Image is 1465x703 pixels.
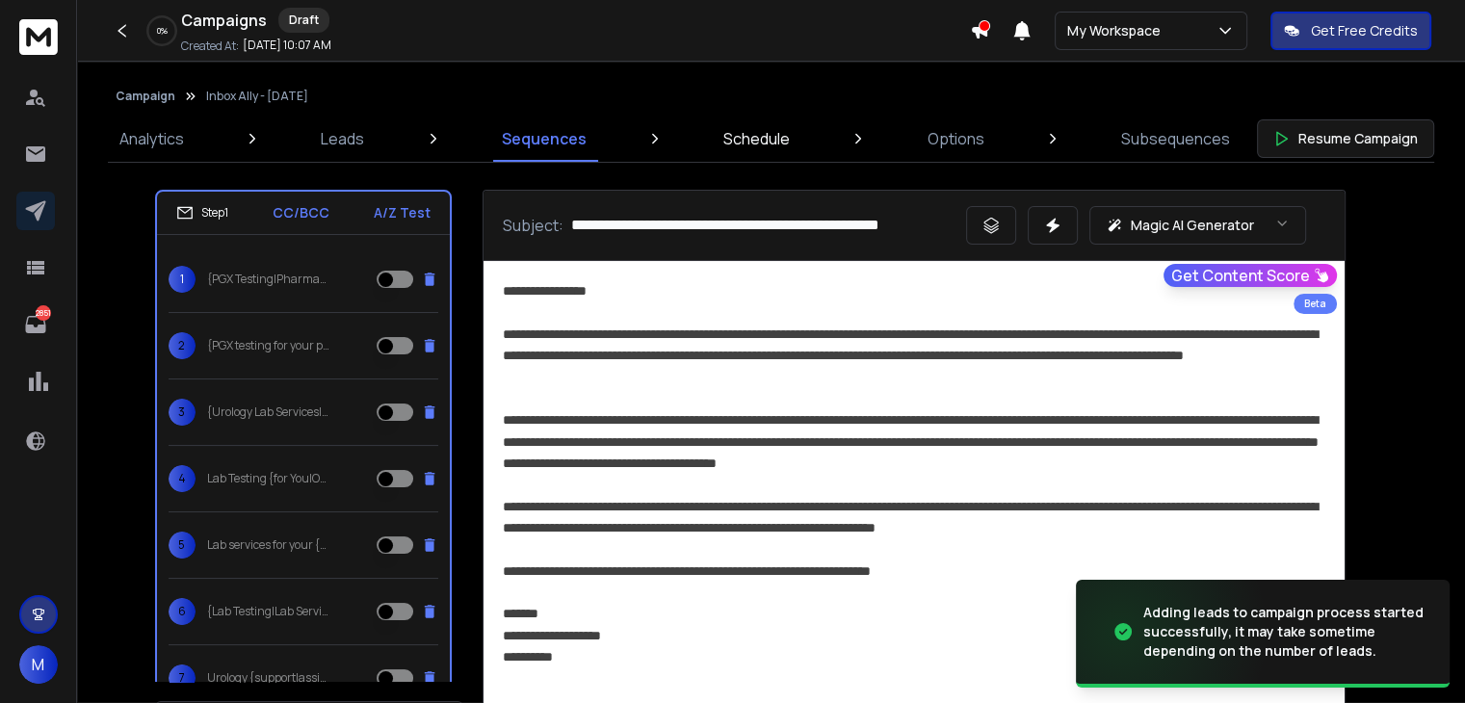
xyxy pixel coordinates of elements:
p: Get Free Credits [1311,21,1418,40]
h1: Campaigns [181,9,267,32]
p: [DATE] 10:07 AM [243,38,331,53]
button: Magic AI Generator [1089,206,1306,245]
p: Magic AI Generator [1131,216,1254,235]
a: Schedule [712,116,801,162]
button: Get Free Credits [1270,12,1431,50]
p: Options [928,127,984,150]
p: Schedule [723,127,790,150]
p: My Workspace [1067,21,1168,40]
p: Leads [321,127,364,150]
p: Sequences [502,127,587,150]
p: {Lab Testing|Lab Services|Full-Service Lab} [207,604,330,619]
div: Beta [1294,294,1337,314]
p: {PGX Testing|Pharmacogenetic Testing|[MEDICAL_DATA]} [207,272,330,287]
p: Inbox Ally - [DATE] [206,89,308,104]
a: Leads [309,116,376,162]
button: Resume Campaign [1257,119,1434,158]
p: Urology {support|assistance|aid} [207,670,330,686]
button: M [19,645,58,684]
p: Lab services for your {practice|office|clinic} [207,537,330,553]
button: Get Content Score [1164,264,1337,287]
span: 5 [169,532,196,559]
a: Analytics [108,116,196,162]
p: A/Z Test [374,203,431,222]
span: 3 [169,399,196,426]
span: 2 [169,332,196,359]
span: 6 [169,598,196,625]
p: Analytics [119,127,184,150]
div: Draft [278,8,329,33]
span: 7 [169,664,196,691]
p: {Urology Lab Services|Urology Lab Offer|Urology Lab Solutions} [207,404,330,420]
p: 2851 [36,305,51,321]
img: image [1076,575,1269,690]
p: Lab Testing {for You|Options|Services|Inquiry} [207,471,330,486]
p: Subsequences [1121,127,1230,150]
div: Adding leads to campaign process started successfully, it may take sometime depending on the numb... [1143,603,1426,661]
p: Subject: [503,214,563,237]
div: Step 1 [176,204,228,221]
span: 1 [169,266,196,293]
p: 0 % [157,25,168,37]
button: Campaign [116,89,175,104]
p: CC/BCC [273,203,329,222]
a: Options [916,116,996,162]
span: 4 [169,465,196,492]
a: 2851 [16,305,55,344]
a: Subsequences [1110,116,1242,162]
p: Created At: [181,39,239,54]
a: Sequences [490,116,598,162]
p: {PGX testing for your patients|Pharmacogenetic Testing|PGX Testing} [207,338,330,353]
